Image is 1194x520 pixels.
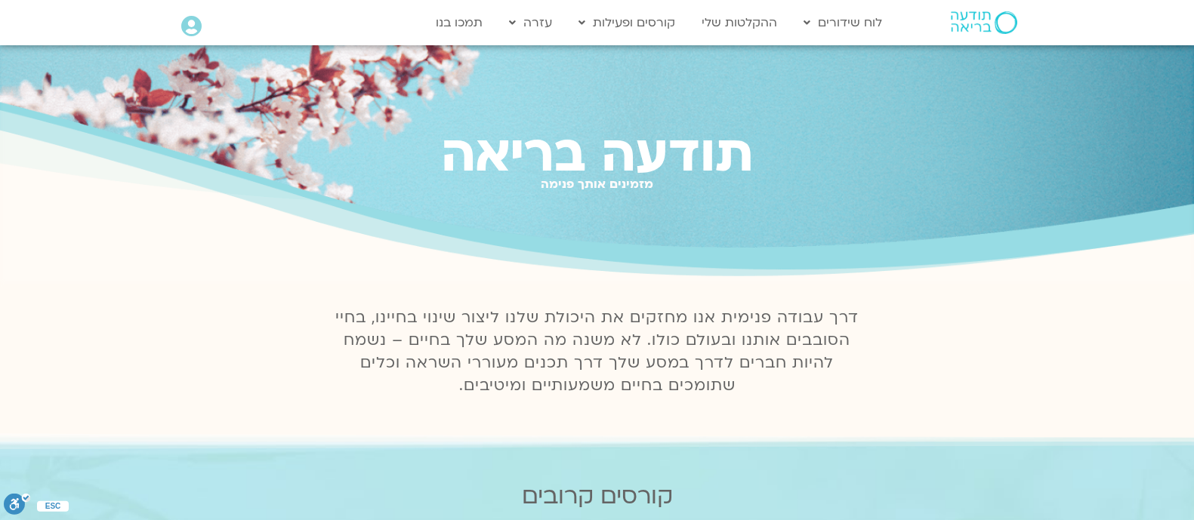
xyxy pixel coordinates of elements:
[951,11,1017,34] img: תודעה בריאה
[694,8,785,37] a: ההקלטות שלי
[571,8,683,37] a: קורסים ופעילות
[428,8,490,37] a: תמכו בנו
[127,483,1068,509] h2: קורסים קרובים
[501,8,560,37] a: עזרה
[796,8,890,37] a: לוח שידורים
[327,306,868,397] p: דרך עבודה פנימית אנו מחזקים את היכולת שלנו ליצור שינוי בחיינו, בחיי הסובבים אותנו ובעולם כולו. לא...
